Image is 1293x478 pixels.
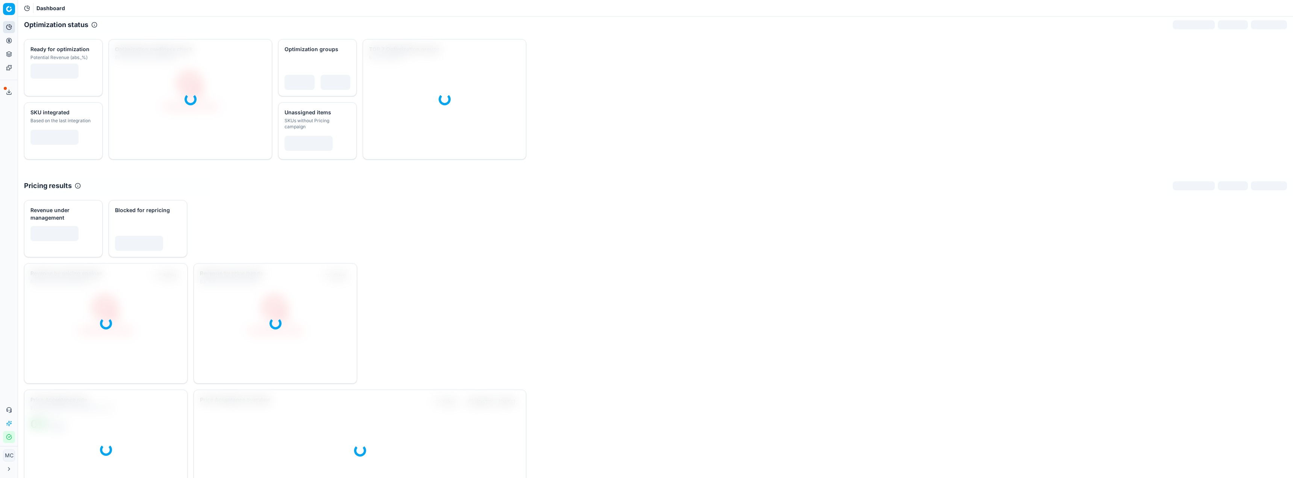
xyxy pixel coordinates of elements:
[30,109,95,116] div: SKU integrated
[36,5,65,12] span: Dashboard
[3,450,15,461] span: MC
[285,118,349,130] div: SKUs without Pricing campaign
[36,5,65,12] nav: breadcrumb
[115,206,179,214] div: Blocked for repricing
[285,46,349,53] div: Optimization groups
[30,118,95,124] div: Based on the last integration
[285,109,349,116] div: Unassigned items
[3,449,15,461] button: MC
[24,181,72,191] h2: Pricing results
[30,46,95,53] div: Ready for optimization
[30,206,95,222] div: Revenue under management
[30,55,95,61] div: Potential Revenue (abs.,%)
[24,20,88,30] h2: Optimization status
